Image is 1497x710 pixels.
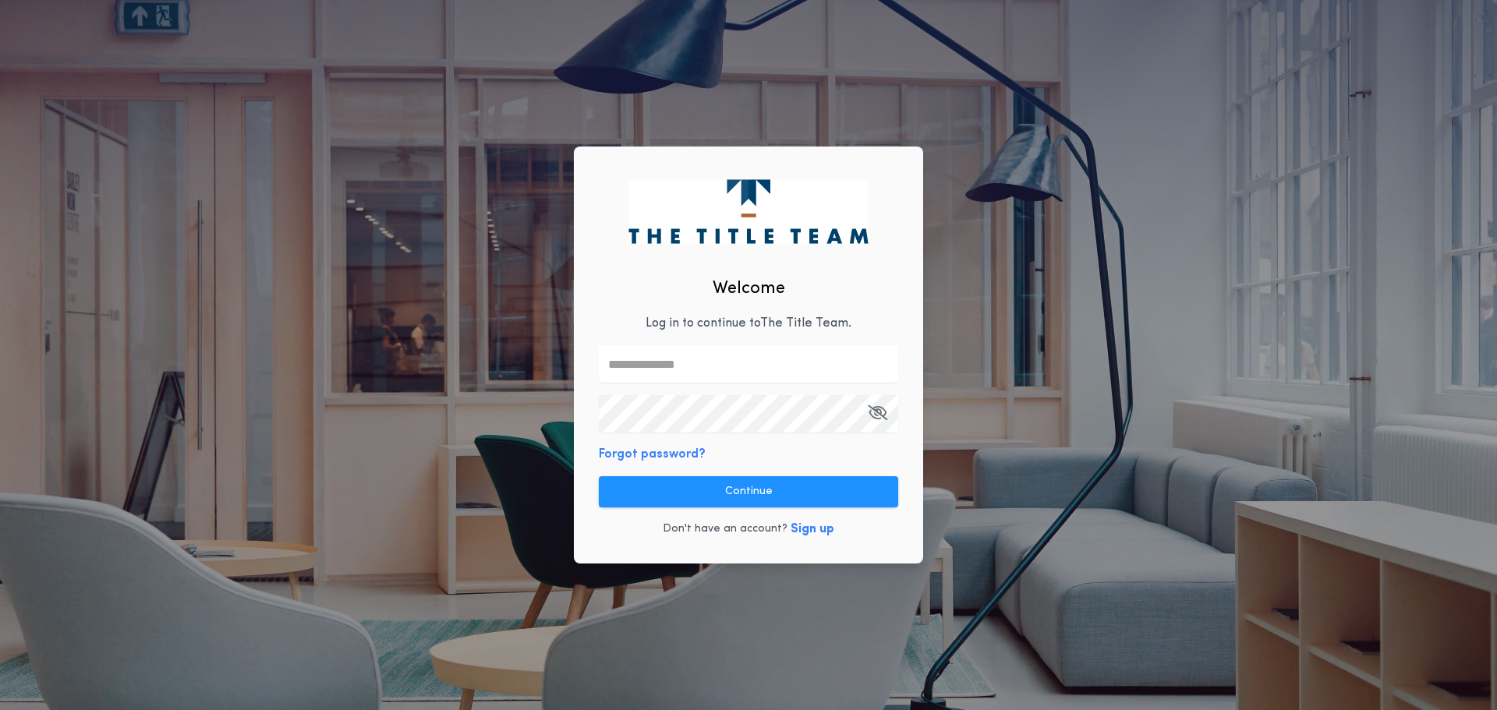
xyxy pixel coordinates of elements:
[599,445,706,464] button: Forgot password?
[713,276,785,302] h2: Welcome
[599,476,898,507] button: Continue
[628,179,868,243] img: logo
[791,520,834,539] button: Sign up
[646,314,851,333] p: Log in to continue to The Title Team .
[663,521,787,537] p: Don't have an account?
